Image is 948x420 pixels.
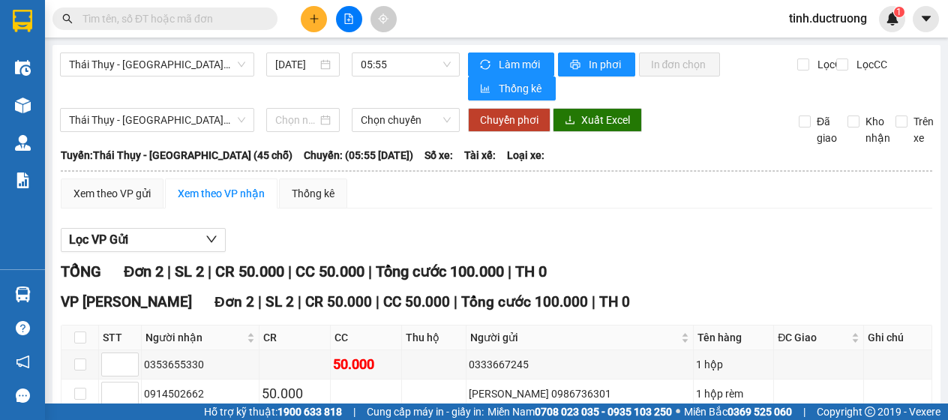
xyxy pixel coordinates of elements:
span: Thái Thụy - Hà Nội (45 chỗ) [69,53,245,76]
span: In phơi [589,56,623,73]
span: aim [378,13,388,24]
span: TỔNG [61,262,101,280]
span: Hỗ trợ kỹ thuật: [204,403,342,420]
span: ĐC Giao [778,329,848,346]
img: solution-icon [15,172,31,188]
span: | [353,403,355,420]
span: ⚪️ [676,409,680,415]
button: Chuyển phơi [468,108,550,132]
span: Miền Bắc [684,403,792,420]
div: 50.000 [262,383,328,404]
span: Đơn 2 [124,262,163,280]
span: Thái Thụy - Hà Nội (45 chỗ) [69,109,245,131]
span: | [592,293,595,310]
span: Miền Nam [487,403,672,420]
button: bar-chartThống kê [468,76,556,100]
input: Chọn ngày [275,112,317,128]
span: CC 50.000 [383,293,450,310]
th: CR [259,325,331,350]
span: Chọn chuyến [361,109,451,131]
span: printer [570,59,583,71]
span: | [167,262,171,280]
div: [PERSON_NAME] 0986736301 [469,385,691,402]
span: TH 0 [515,262,547,280]
img: icon-new-feature [886,12,899,25]
div: Thống kê [292,185,334,202]
span: copyright [865,406,875,417]
div: Xem theo VP nhận [178,185,265,202]
button: file-add [336,6,362,32]
span: | [288,262,292,280]
span: Lọc CR [811,56,850,73]
div: Xem theo VP gửi [73,185,151,202]
span: | [258,293,262,310]
strong: 0369 525 060 [727,406,792,418]
b: Tuyến: Thái Thụy - [GEOGRAPHIC_DATA] (45 chỗ) [61,149,292,161]
button: plus [301,6,327,32]
span: Người nhận [145,329,244,346]
span: Tổng cước 100.000 [461,293,588,310]
span: Loại xe: [507,147,544,163]
span: tinh.ductruong [777,9,879,28]
img: warehouse-icon [15,135,31,151]
span: TH 0 [599,293,630,310]
span: download [565,115,575,127]
span: file-add [343,13,354,24]
span: VP [PERSON_NAME] [61,293,192,310]
span: | [376,293,379,310]
input: 13/08/2025 [275,56,317,73]
button: Lọc VP Gửi [61,228,226,252]
span: Làm mới [499,56,542,73]
img: warehouse-icon [15,97,31,113]
span: sync [480,59,493,71]
span: Lọc VP Gửi [69,230,128,249]
strong: 0708 023 035 - 0935 103 250 [535,406,672,418]
div: 1 hộp rèm [696,385,772,402]
span: search [62,13,73,24]
span: bar-chart [480,83,493,95]
th: Thu hộ [402,325,466,350]
div: 0333667245 [469,356,691,373]
span: notification [16,355,30,369]
button: printerIn phơi [558,52,635,76]
span: CR 50.000 [305,293,372,310]
div: 0353655330 [144,356,256,373]
span: CC 50.000 [295,262,364,280]
span: Chuyến: (05:55 [DATE]) [304,147,413,163]
input: Tìm tên, số ĐT hoặc mã đơn [82,10,259,27]
sup: 1 [894,7,904,17]
span: plus [309,13,319,24]
div: 1 hộp [696,356,772,373]
span: Lọc CC [850,56,889,73]
span: SL 2 [175,262,204,280]
span: Tổng cước 100.000 [376,262,504,280]
span: | [803,403,805,420]
span: CR 50.000 [215,262,284,280]
span: | [368,262,372,280]
span: Kho nhận [859,113,896,146]
span: Người gửi [470,329,678,346]
span: question-circle [16,321,30,335]
button: downloadXuất Excel [553,108,642,132]
img: warehouse-icon [15,60,31,76]
img: logo-vxr [13,10,32,32]
strong: 1900 633 818 [277,406,342,418]
th: Ghi chú [864,325,932,350]
button: caret-down [913,6,939,32]
img: warehouse-icon [15,286,31,302]
span: | [508,262,511,280]
span: caret-down [919,12,933,25]
th: CC [331,325,402,350]
span: Đã giao [811,113,843,146]
div: 50.000 [333,354,399,375]
span: Thống kê [499,80,544,97]
span: Đơn 2 [214,293,254,310]
span: | [298,293,301,310]
button: In đơn chọn [639,52,721,76]
button: aim [370,6,397,32]
span: SL 2 [265,293,294,310]
th: STT [99,325,142,350]
span: message [16,388,30,403]
span: 1 [896,7,901,17]
span: Số xe: [424,147,453,163]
